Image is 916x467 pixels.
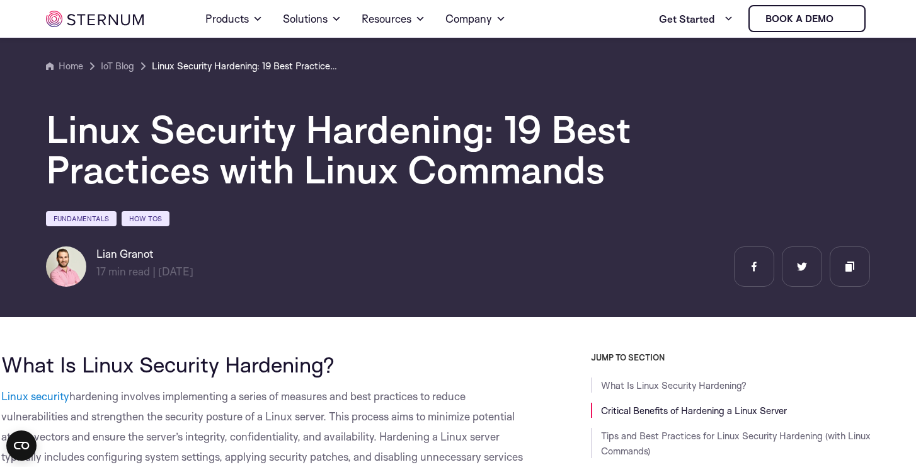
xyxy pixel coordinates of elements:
[205,1,263,37] a: Products
[46,246,86,287] img: Lian Granot
[601,405,787,417] a: Critical Benefits of Hardening a Linux Server
[101,59,134,74] a: IoT Blog
[96,265,106,278] span: 17
[46,211,117,226] a: Fundamentals
[601,379,747,391] a: What Is Linux Security Hardening?
[591,352,915,362] h3: JUMP TO SECTION
[839,14,849,24] img: sternum iot
[152,59,341,74] a: Linux Security Hardening: 19 Best Practices with Linux Commands
[46,109,802,190] h1: Linux Security Hardening: 19 Best Practices with Linux Commands
[46,11,144,27] img: sternum iot
[283,1,341,37] a: Solutions
[601,430,871,457] a: Tips and Best Practices for Linux Security Hardening (with Linux Commands)
[659,6,733,32] a: Get Started
[122,211,169,226] a: How Tos
[1,351,335,378] span: What Is Linux Security Hardening?
[96,265,156,278] span: min read |
[96,246,193,262] h6: Lian Granot
[445,1,506,37] a: Company
[158,265,193,278] span: [DATE]
[748,5,866,32] a: Book a demo
[362,1,425,37] a: Resources
[46,59,83,74] a: Home
[1,389,69,403] a: Linux security
[6,430,37,461] button: Open CMP widget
